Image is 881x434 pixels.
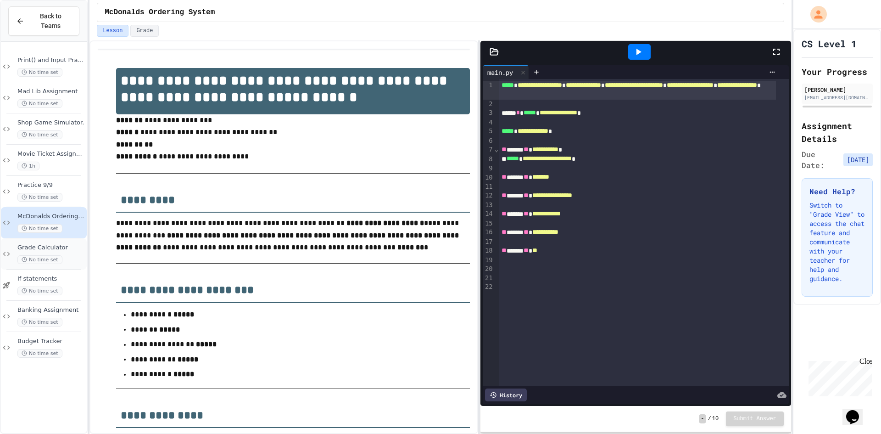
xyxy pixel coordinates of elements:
[17,68,62,77] span: No time set
[17,224,62,233] span: No time set
[483,246,494,255] div: 18
[17,338,85,345] span: Budget Tracker
[483,136,494,146] div: 6
[17,306,85,314] span: Banking Assignment
[802,119,873,145] h2: Assignment Details
[801,4,829,25] div: My Account
[483,81,494,100] div: 1
[842,397,872,425] iframe: chat widget
[17,119,85,127] span: Shop Game Simulator.
[483,100,494,109] div: 2
[483,145,494,154] div: 7
[483,127,494,136] div: 5
[802,65,873,78] h2: Your Progress
[733,415,776,423] span: Submit Answer
[97,25,128,37] button: Lesson
[17,318,62,327] span: No time set
[483,108,494,118] div: 3
[17,88,85,96] span: Mad Lib Assignment
[483,282,494,292] div: 22
[483,68,518,77] div: main.py
[17,150,85,158] span: Movie Ticket Assignment
[804,85,870,94] div: [PERSON_NAME]
[708,415,711,423] span: /
[17,275,85,283] span: If statements
[483,118,494,127] div: 4
[483,201,494,210] div: 13
[17,244,85,252] span: Grade Calculator
[843,153,873,166] span: [DATE]
[30,11,72,31] span: Back to Teams
[17,287,62,295] span: No time set
[17,213,85,220] span: McDonalds Ordering System
[805,357,872,396] iframe: chat widget
[8,6,79,36] button: Back to Teams
[802,37,857,50] h1: CS Level 1
[699,414,706,423] span: -
[483,237,494,247] div: 17
[483,182,494,192] div: 11
[17,255,62,264] span: No time set
[17,56,85,64] span: Print() and Input Practice
[17,181,85,189] span: Practice 9/9
[726,411,784,426] button: Submit Answer
[809,186,865,197] h3: Need Help?
[483,155,494,164] div: 8
[483,191,494,200] div: 12
[17,162,39,170] span: 1h
[804,94,870,101] div: [EMAIL_ADDRESS][DOMAIN_NAME]
[483,173,494,182] div: 10
[17,130,62,139] span: No time set
[17,193,62,202] span: No time set
[17,99,62,108] span: No time set
[4,4,63,58] div: Chat with us now!Close
[17,349,62,358] span: No time set
[483,228,494,237] div: 16
[494,146,499,153] span: Fold line
[130,25,159,37] button: Grade
[802,149,840,171] span: Due Date:
[485,389,527,401] div: History
[105,7,215,18] span: McDonalds Ordering System
[483,265,494,274] div: 20
[809,201,865,283] p: Switch to "Grade View" to access the chat feature and communicate with your teacher for help and ...
[712,415,719,423] span: 10
[483,256,494,265] div: 19
[483,209,494,219] div: 14
[483,274,494,283] div: 21
[483,219,494,228] div: 15
[483,65,529,79] div: main.py
[483,164,494,173] div: 9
